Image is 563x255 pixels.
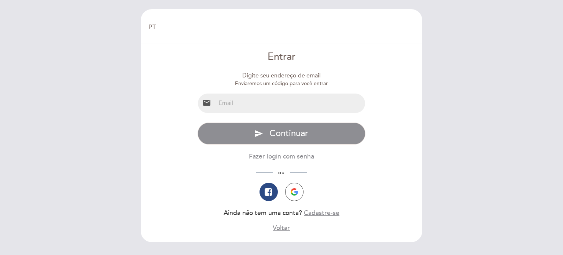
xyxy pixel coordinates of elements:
i: send [254,129,263,138]
div: Enviaremos um código para você entrar [198,80,366,87]
div: Entrar [198,50,366,64]
span: Ainda não tem uma conta? [224,209,302,217]
button: Cadastre-se [304,208,339,218]
button: Fazer login com senha [249,152,314,161]
input: Email [216,94,365,113]
i: email [202,98,211,107]
span: ou [273,170,290,176]
div: Digite seu endereço de email [198,72,366,80]
button: send Continuar [198,123,366,145]
span: Continuar [269,128,308,139]
button: Voltar [273,223,290,233]
img: icon-google.png [291,188,298,196]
